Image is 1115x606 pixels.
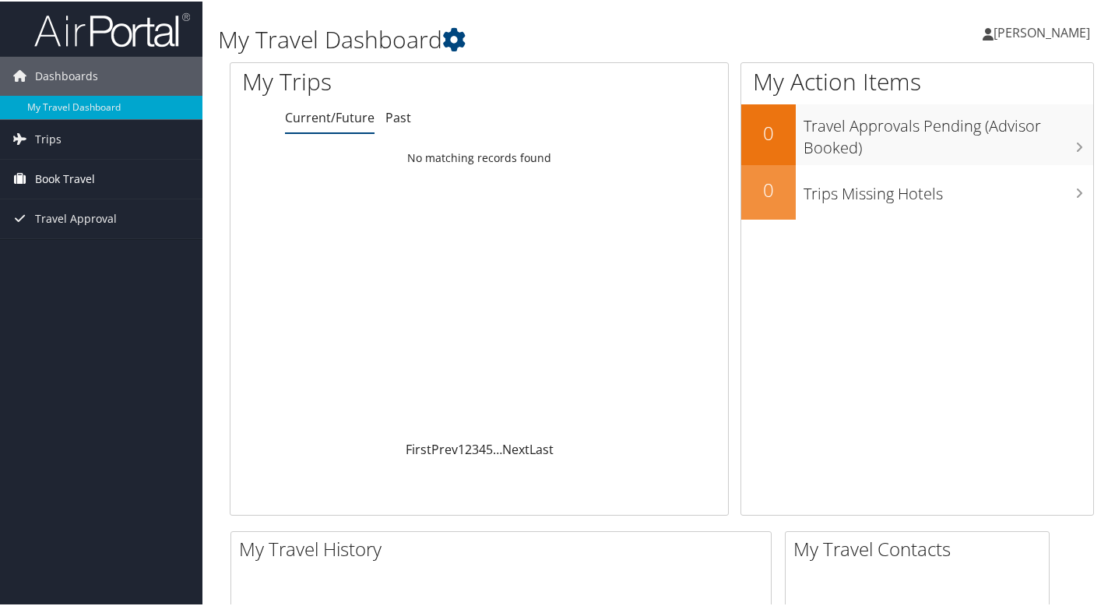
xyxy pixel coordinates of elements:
span: Dashboards [35,55,98,94]
h3: Travel Approvals Pending (Advisor Booked) [804,106,1093,157]
span: Travel Approval [35,198,117,237]
a: Next [502,439,529,456]
h1: My Action Items [741,64,1093,97]
a: Past [385,107,411,125]
a: 1 [458,439,465,456]
img: airportal-logo.png [34,10,190,47]
h2: My Travel History [239,534,771,561]
h2: 0 [741,175,796,202]
h2: 0 [741,118,796,145]
a: 0Trips Missing Hotels [741,164,1093,218]
a: First [406,439,431,456]
td: No matching records found [230,143,728,171]
a: 0Travel Approvals Pending (Advisor Booked) [741,103,1093,163]
a: 3 [472,439,479,456]
a: 2 [465,439,472,456]
a: Last [529,439,554,456]
a: 4 [479,439,486,456]
a: [PERSON_NAME] [983,8,1106,55]
h3: Trips Missing Hotels [804,174,1093,203]
a: Prev [431,439,458,456]
span: [PERSON_NAME] [994,23,1090,40]
span: Book Travel [35,158,95,197]
a: Current/Future [285,107,375,125]
h1: My Trips [242,64,509,97]
span: … [493,439,502,456]
a: 5 [486,439,493,456]
h1: My Travel Dashboard [218,22,810,55]
span: Trips [35,118,62,157]
h2: My Travel Contacts [793,534,1049,561]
